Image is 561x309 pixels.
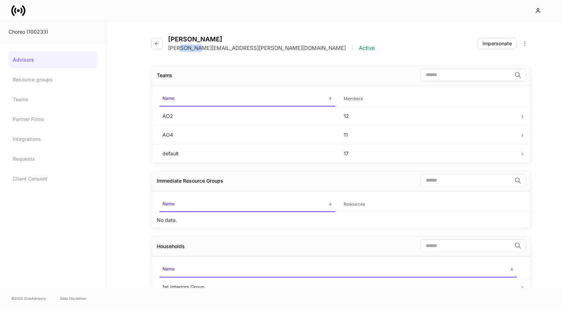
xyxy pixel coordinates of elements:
[11,296,46,301] span: © 2025 OneAdvisory
[351,45,353,52] p: |
[8,51,97,68] a: Advisors
[160,262,517,277] span: Name
[341,197,517,212] span: Resources
[157,277,520,296] td: 1st Interiors Group
[338,144,520,163] td: 17
[8,91,97,108] a: Teams
[478,38,516,49] button: Impersonate
[8,170,97,187] a: Client Consent
[341,92,517,106] span: Members
[168,35,375,43] h4: [PERSON_NAME]
[162,200,174,207] h6: Name
[338,125,520,144] td: 11
[160,197,336,212] span: Name
[344,95,363,102] h6: Members
[359,45,375,52] p: Active
[157,125,338,144] td: AO4
[482,40,512,47] div: Impersonate
[160,91,336,107] span: Name
[162,265,174,272] h6: Name
[344,201,365,207] h6: Resources
[60,296,86,301] a: Data Disclaimer
[168,45,346,52] p: [PERSON_NAME][EMAIL_ADDRESS][PERSON_NAME][DOMAIN_NAME]
[157,72,172,79] div: Teams
[8,28,97,35] div: Choreo (100233)
[338,107,520,125] td: 12
[8,131,97,148] a: Integrations
[8,150,97,167] a: Requests
[157,243,185,250] div: Households
[8,111,97,128] a: Partner Firms
[162,95,174,102] h6: Name
[157,177,223,184] div: Immediate Resource Groups
[157,217,177,224] p: No data.
[157,144,338,163] td: default
[157,107,338,125] td: AO2
[8,71,97,88] a: Resource groups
